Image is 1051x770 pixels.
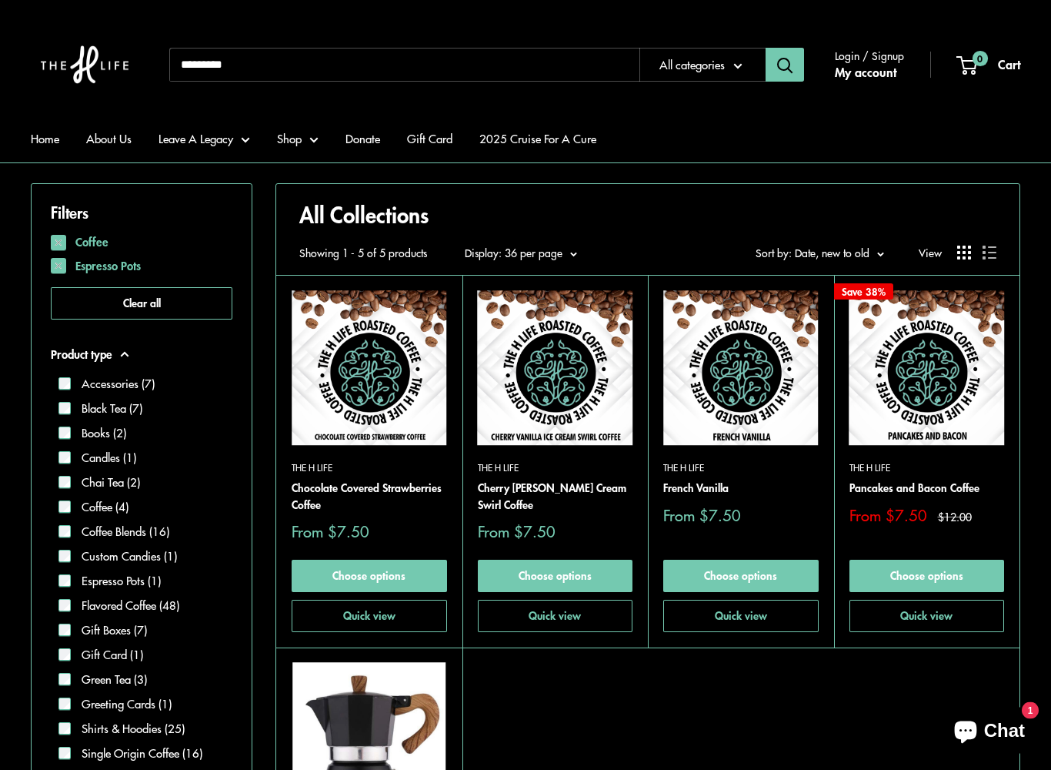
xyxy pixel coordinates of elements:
[849,561,1005,593] a: Choose options
[849,508,927,524] span: From $7.50
[983,246,996,260] button: Display products as list
[292,601,447,633] button: Quick view
[973,52,988,67] span: 0
[51,344,232,366] button: Product type
[31,129,59,150] a: Home
[292,561,447,593] a: Choose options
[71,425,126,443] label: Books (2)
[938,512,972,523] span: $12.00
[71,524,169,541] label: Coffee Blends (16)
[479,129,596,150] a: 2025 Cruise For A Cure
[292,480,447,514] a: Chocolate Covered Strawberries Coffee
[277,129,319,150] a: Shop
[292,462,447,477] a: The H Life
[158,129,250,150] a: Leave A Legacy
[71,450,136,467] label: Candles (1)
[663,508,741,524] span: From $7.50
[478,561,633,593] a: Choose options
[51,255,232,279] label: Espresso Pots
[299,243,427,263] span: Showing 1 - 5 of 5 products
[71,622,147,640] label: Gift Boxes (7)
[998,55,1020,74] span: Cart
[478,480,633,514] a: Cherry [PERSON_NAME] Cream Swirl Coffee
[51,288,232,320] button: Clear all
[71,671,147,689] label: Green Tea (3)
[940,708,1039,758] inbox-online-store-chat: Shopify online store chat
[663,291,819,447] img: French Vanilla
[71,573,161,591] label: Espresso Pots (1)
[849,480,1005,497] a: Pancakes and Bacon Coffee
[71,598,179,615] label: Flavored Coffee (48)
[51,231,232,255] label: Coffee
[849,291,1005,447] img: Pancakes and Bacon Coffee
[71,696,172,714] label: Greeting Cards (1)
[835,62,896,85] a: My account
[756,246,869,261] span: Sort by: Date, new to old
[756,243,884,263] button: Sort by: Date, new to old
[292,524,369,540] span: From $7.50
[465,243,577,263] button: Display: 36 per page
[957,246,971,260] button: Display products as grid
[51,199,232,227] p: Filters
[345,129,380,150] a: Donate
[299,200,996,231] h1: All Collections
[71,376,155,393] label: Accessories (7)
[478,291,633,447] img: Cherry Vanilla Ice Cream Swirl Coffee
[478,601,633,633] button: Quick view
[71,721,185,738] label: Shirts & Hoodies (25)
[31,15,138,115] img: The H Life
[169,49,639,82] input: Search...
[834,284,893,300] span: Save 38%
[292,291,447,447] img: Chocolate Covered Strawberries Coffee
[849,462,1005,477] a: The H Life
[478,524,556,540] span: From $7.50
[71,647,143,665] label: Gift Card (1)
[835,46,904,66] span: Login / Signup
[71,400,142,418] label: Black Tea (7)
[849,601,1005,633] button: Quick view
[71,474,140,492] label: Chai Tea (2)
[919,243,942,263] span: View
[71,548,177,566] label: Custom Candies (1)
[71,499,128,517] label: Coffee (4)
[71,745,202,763] label: Single Origin Coffee (16)
[766,49,804,82] button: Search
[663,462,819,477] a: The H Life
[958,54,1020,77] a: 0 Cart
[86,129,132,150] a: About Us
[465,246,562,261] span: Display: 36 per page
[663,480,819,497] a: French Vanilla
[663,601,819,633] button: Quick view
[407,129,452,150] a: Gift Card
[663,561,819,593] a: Choose options
[478,462,633,477] a: The H Life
